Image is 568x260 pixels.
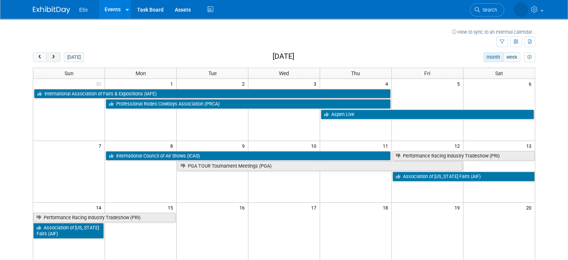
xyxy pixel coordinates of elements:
[310,141,320,150] span: 10
[528,79,535,88] span: 6
[106,99,390,109] a: Professional Rodeo Cowboys Association (PRCA)
[527,55,532,60] i: Personalize Calendar
[480,7,497,13] span: Search
[241,79,248,88] span: 2
[170,141,176,150] span: 8
[382,141,391,150] span: 11
[98,141,105,150] span: 7
[46,52,60,62] button: next
[454,203,463,212] span: 19
[208,70,217,76] span: Tue
[351,70,360,76] span: Thu
[385,79,391,88] span: 4
[33,223,104,238] a: Association of [US_STATE] Fairs (AIF)
[64,52,84,62] button: [DATE]
[321,110,534,119] a: Aspen Live
[310,203,320,212] span: 17
[382,203,391,212] span: 18
[514,3,528,17] img: Amy Meyer
[279,70,289,76] span: Wed
[503,52,520,62] button: week
[470,3,504,16] a: Search
[454,141,463,150] span: 12
[313,79,320,88] span: 3
[452,29,535,35] a: How to sync to an external calendar...
[525,203,535,212] span: 20
[95,203,105,212] span: 14
[239,203,248,212] span: 16
[33,52,47,62] button: prev
[177,161,462,171] a: PGA TOUR Tournament Meetings (PGA)
[106,151,390,161] a: International Council of Air Shows (ICAS)
[95,79,105,88] span: 30
[136,70,146,76] span: Mon
[424,70,430,76] span: Fri
[170,79,176,88] span: 1
[392,172,535,181] a: Association of [US_STATE] Fairs (AIF)
[33,213,176,223] a: Performance Racing Industry Tradeshow (PRI)
[484,52,503,62] button: month
[241,141,248,150] span: 9
[525,141,535,150] span: 13
[524,52,535,62] button: myCustomButton
[392,151,535,161] a: Performance Racing Industry Tradeshow (PRI)
[79,7,88,13] span: Etix
[65,70,74,76] span: Sun
[495,70,503,76] span: Sat
[34,89,391,99] a: International Association of Fairs & Expositions (IAFE)
[456,79,463,88] span: 5
[33,6,70,14] img: ExhibitDay
[273,52,294,61] h2: [DATE]
[167,203,176,212] span: 15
